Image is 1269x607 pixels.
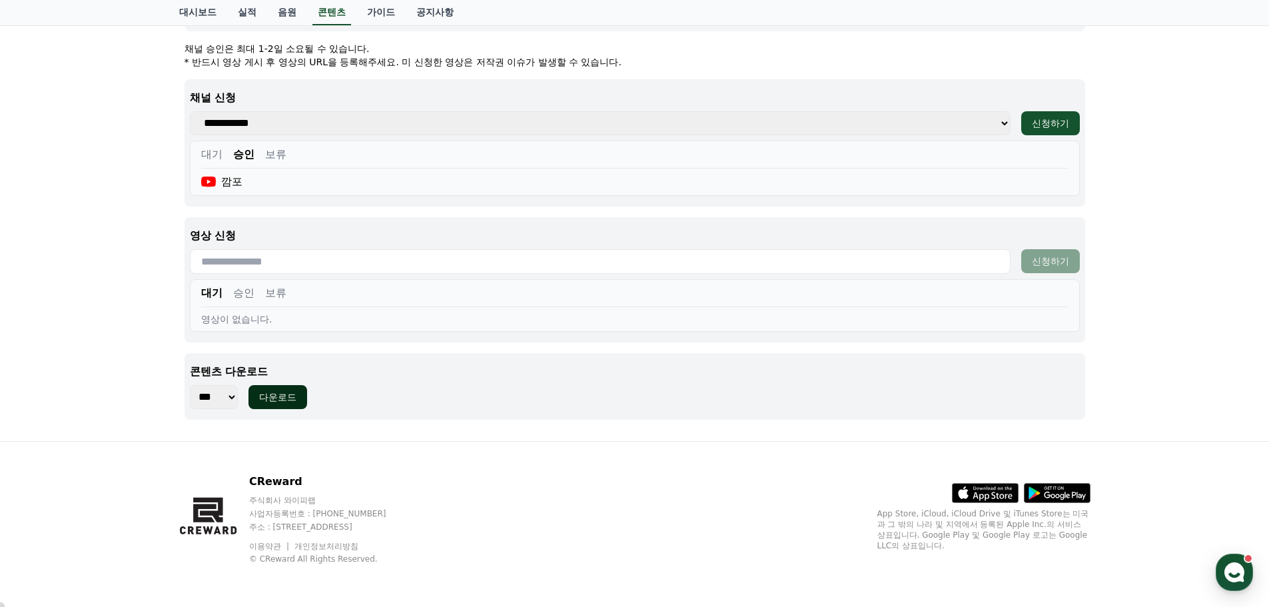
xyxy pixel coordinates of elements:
[190,228,1080,244] p: 영상 신청
[201,147,222,163] button: 대기
[201,174,243,190] div: 깜포
[294,542,358,551] a: 개인정보처리방침
[185,55,1085,69] p: * 반드시 영상 게시 후 영상의 URL을 등록해주세요. 미 신청한 영상은 저작권 이슈가 발생할 수 있습니다.
[249,508,412,519] p: 사업자등록번호 : [PHONE_NUMBER]
[233,285,254,301] button: 승인
[206,442,222,453] span: 설정
[201,312,1068,326] div: 영상이 없습니다.
[249,542,291,551] a: 이용약관
[42,442,50,453] span: 홈
[248,385,307,409] button: 다운로드
[259,390,296,404] div: 다운로드
[249,474,412,490] p: CReward
[201,285,222,301] button: 대기
[233,147,254,163] button: 승인
[1021,249,1080,273] button: 신청하기
[190,90,1080,106] p: 채널 신청
[185,42,1085,55] p: 채널 승인은 최대 1-2일 소요될 수 있습니다.
[1021,111,1080,135] button: 신청하기
[877,508,1090,551] p: App Store, iCloud, iCloud Drive 및 iTunes Store는 미국과 그 밖의 나라 및 지역에서 등록된 Apple Inc.의 서비스 상표입니다. Goo...
[88,422,172,456] a: 대화
[122,443,138,454] span: 대화
[249,522,412,532] p: 주소 : [STREET_ADDRESS]
[4,422,88,456] a: 홈
[190,364,1080,380] p: 콘텐츠 다운로드
[265,285,286,301] button: 보류
[249,554,412,564] p: © CReward All Rights Reserved.
[249,495,412,506] p: 주식회사 와이피랩
[1032,255,1069,268] div: 신청하기
[1032,117,1069,130] div: 신청하기
[172,422,256,456] a: 설정
[265,147,286,163] button: 보류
